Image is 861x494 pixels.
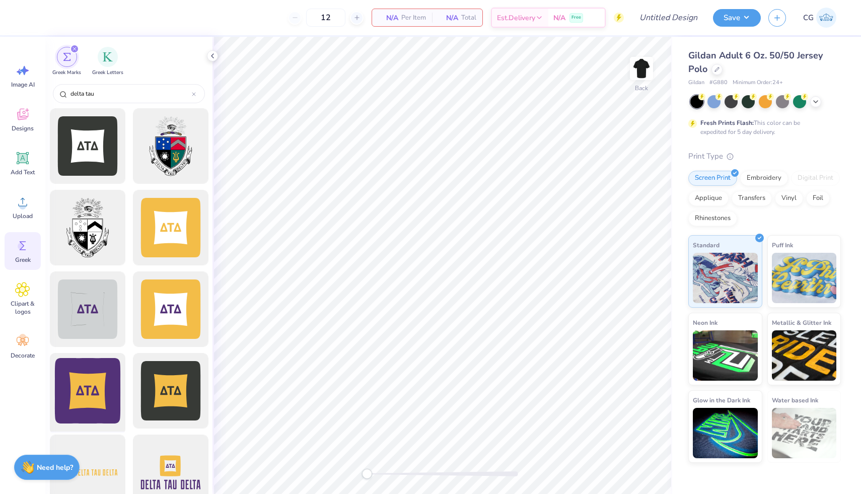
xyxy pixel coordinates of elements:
[693,395,750,405] span: Glow in the Dark Ink
[13,212,33,220] span: Upload
[306,9,345,27] input: – –
[693,408,758,458] img: Glow in the Dark Ink
[92,69,123,77] span: Greek Letters
[362,469,372,479] div: Accessibility label
[740,171,788,186] div: Embroidery
[11,81,35,89] span: Image AI
[700,119,754,127] strong: Fresh Prints Flash:
[693,253,758,303] img: Standard
[497,13,535,23] span: Est. Delivery
[772,395,818,405] span: Water based Ink
[806,191,830,206] div: Foil
[631,58,652,79] img: Back
[688,151,841,162] div: Print Type
[713,9,761,27] button: Save
[733,79,783,87] span: Minimum Order: 24 +
[799,8,841,28] a: CG
[775,191,803,206] div: Vinyl
[461,13,476,23] span: Total
[772,408,837,458] img: Water based Ink
[92,47,123,77] button: filter button
[401,13,426,23] span: Per Item
[12,124,34,132] span: Designs
[11,351,35,360] span: Decorate
[69,89,192,99] input: Try "Alpha"
[772,317,831,328] span: Metallic & Glitter Ink
[631,8,705,28] input: Untitled Design
[803,12,814,24] span: CG
[635,84,648,93] div: Back
[378,13,398,23] span: N/A
[52,47,81,77] div: filter for Greek Marks
[52,69,81,77] span: Greek Marks
[11,168,35,176] span: Add Text
[15,256,31,264] span: Greek
[816,8,836,28] img: Carlee Gerke
[37,463,73,472] strong: Need help?
[693,330,758,381] img: Neon Ink
[6,300,39,316] span: Clipart & logos
[772,253,837,303] img: Puff Ink
[63,53,71,61] img: Greek Marks Image
[688,191,729,206] div: Applique
[92,47,123,77] div: filter for Greek Letters
[688,211,737,226] div: Rhinestones
[709,79,728,87] span: # G880
[732,191,772,206] div: Transfers
[52,47,81,77] button: filter button
[571,14,581,21] span: Free
[688,171,737,186] div: Screen Print
[688,49,823,75] span: Gildan Adult 6 Oz. 50/50 Jersey Polo
[791,171,840,186] div: Digital Print
[772,330,837,381] img: Metallic & Glitter Ink
[693,240,720,250] span: Standard
[688,79,704,87] span: Gildan
[700,118,824,136] div: This color can be expedited for 5 day delivery.
[103,52,113,62] img: Greek Letters Image
[693,317,717,328] span: Neon Ink
[553,13,565,23] span: N/A
[438,13,458,23] span: N/A
[772,240,793,250] span: Puff Ink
